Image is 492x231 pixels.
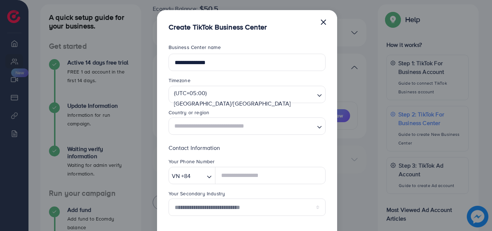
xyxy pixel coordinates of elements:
span: (UTC+05:00) [GEOGRAPHIC_DATA]/[GEOGRAPHIC_DATA] [173,88,313,109]
div: Search for option [169,86,326,103]
label: Your Secondary Industry [169,190,225,197]
p: Contact Information [169,143,326,152]
input: Search for option [172,110,314,121]
div: Search for option [169,117,326,135]
legend: Business Center name [169,44,326,54]
h5: Create TikTok Business Center [169,22,267,32]
label: Timezone [169,77,191,84]
div: Search for option [169,167,216,184]
input: Search for option [193,170,204,182]
span: +84 [181,171,191,181]
label: Country or region [169,109,210,116]
button: Close [320,14,327,29]
span: VN [172,171,180,181]
label: Your Phone Number [169,158,215,165]
input: Search for option [172,120,314,133]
